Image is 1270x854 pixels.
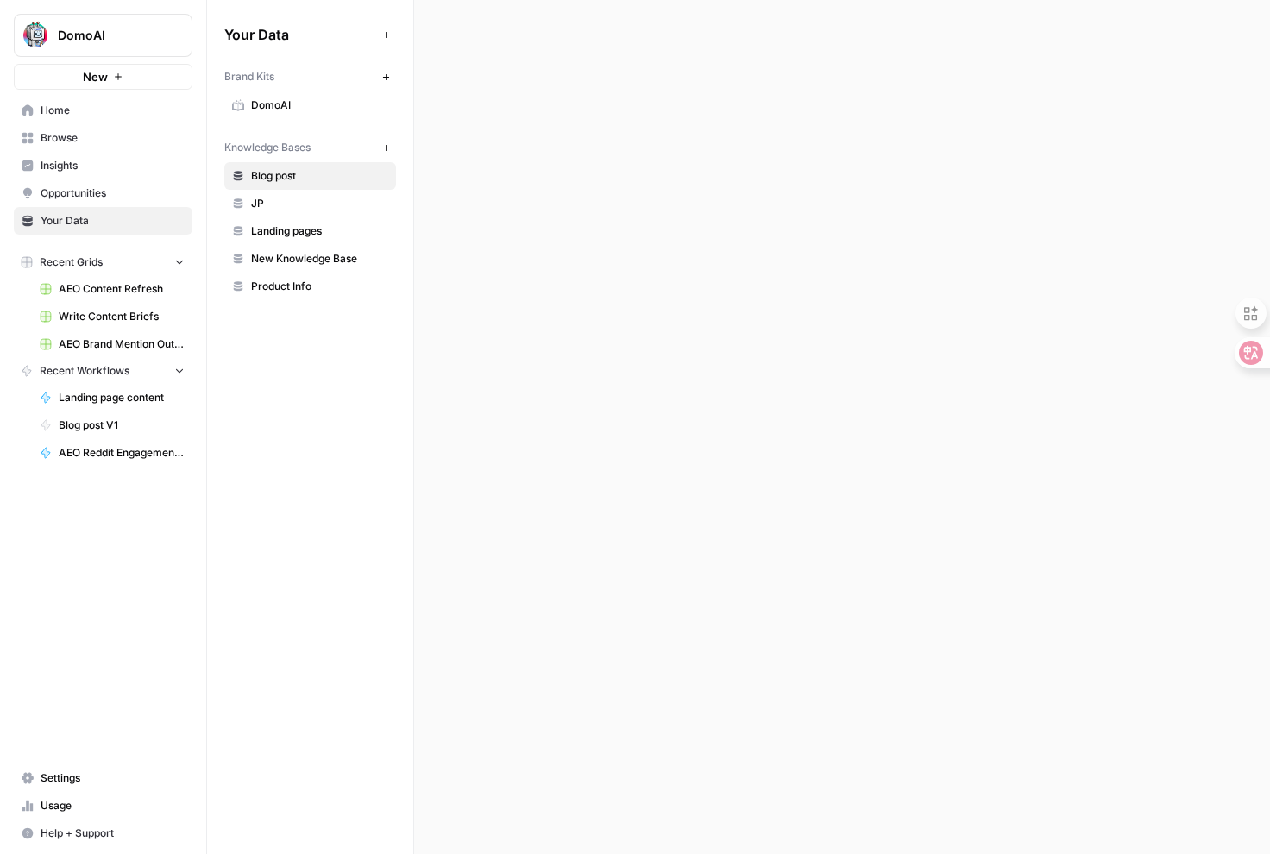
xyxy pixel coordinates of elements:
[224,217,396,245] a: Landing pages
[20,20,51,51] img: DomoAI Logo
[59,390,185,405] span: Landing page content
[14,358,192,384] button: Recent Workflows
[32,330,192,358] a: AEO Brand Mention Outreach
[14,819,192,847] button: Help + Support
[14,207,192,235] a: Your Data
[41,213,185,229] span: Your Data
[83,68,108,85] span: New
[41,103,185,118] span: Home
[32,303,192,330] a: Write Content Briefs
[224,91,396,119] a: DomoAI
[41,826,185,841] span: Help + Support
[224,245,396,273] a: New Knowledge Base
[251,223,388,239] span: Landing pages
[59,309,185,324] span: Write Content Briefs
[224,140,311,155] span: Knowledge Bases
[14,14,192,57] button: Workspace: DomoAI
[41,130,185,146] span: Browse
[14,764,192,792] a: Settings
[40,363,129,379] span: Recent Workflows
[14,124,192,152] a: Browse
[14,152,192,179] a: Insights
[14,249,192,275] button: Recent Grids
[224,69,274,85] span: Brand Kits
[41,158,185,173] span: Insights
[41,185,185,201] span: Opportunities
[224,190,396,217] a: JP
[14,179,192,207] a: Opportunities
[251,168,388,184] span: Blog post
[14,97,192,124] a: Home
[224,24,375,45] span: Your Data
[32,384,192,411] a: Landing page content
[251,251,388,267] span: New Knowledge Base
[251,279,388,294] span: Product Info
[59,336,185,352] span: AEO Brand Mention Outreach
[41,798,185,813] span: Usage
[40,254,103,270] span: Recent Grids
[58,27,162,44] span: DomoAI
[41,770,185,786] span: Settings
[251,196,388,211] span: JP
[32,411,192,439] a: Blog post V1
[224,162,396,190] a: Blog post
[224,273,396,300] a: Product Info
[59,445,185,461] span: AEO Reddit Engagement - Fork
[32,439,192,467] a: AEO Reddit Engagement - Fork
[14,792,192,819] a: Usage
[14,64,192,90] button: New
[59,281,185,297] span: AEO Content Refresh
[32,275,192,303] a: AEO Content Refresh
[59,418,185,433] span: Blog post V1
[251,97,388,113] span: DomoAI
